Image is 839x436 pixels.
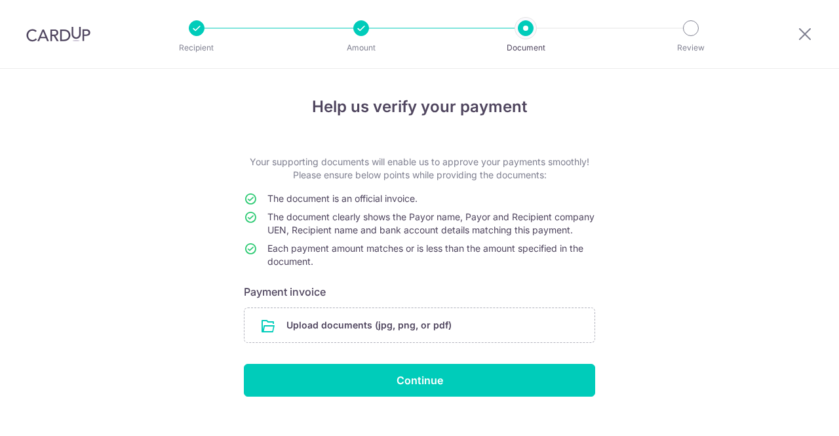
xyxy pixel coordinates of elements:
img: CardUp [26,26,90,42]
h6: Payment invoice [244,284,595,300]
span: The document is an official invoice. [267,193,418,204]
div: Upload documents (jpg, png, or pdf) [244,307,595,343]
p: Amount [313,41,410,54]
p: Review [642,41,739,54]
h4: Help us verify your payment [244,95,595,119]
span: Each payment amount matches or is less than the amount specified in the document. [267,243,583,267]
iframe: Opens a widget where you can find more information [755,397,826,429]
input: Continue [244,364,595,397]
p: Document [477,41,574,54]
p: Recipient [148,41,245,54]
p: Your supporting documents will enable us to approve your payments smoothly! Please ensure below p... [244,155,595,182]
span: The document clearly shows the Payor name, Payor and Recipient company UEN, Recipient name and ba... [267,211,595,235]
